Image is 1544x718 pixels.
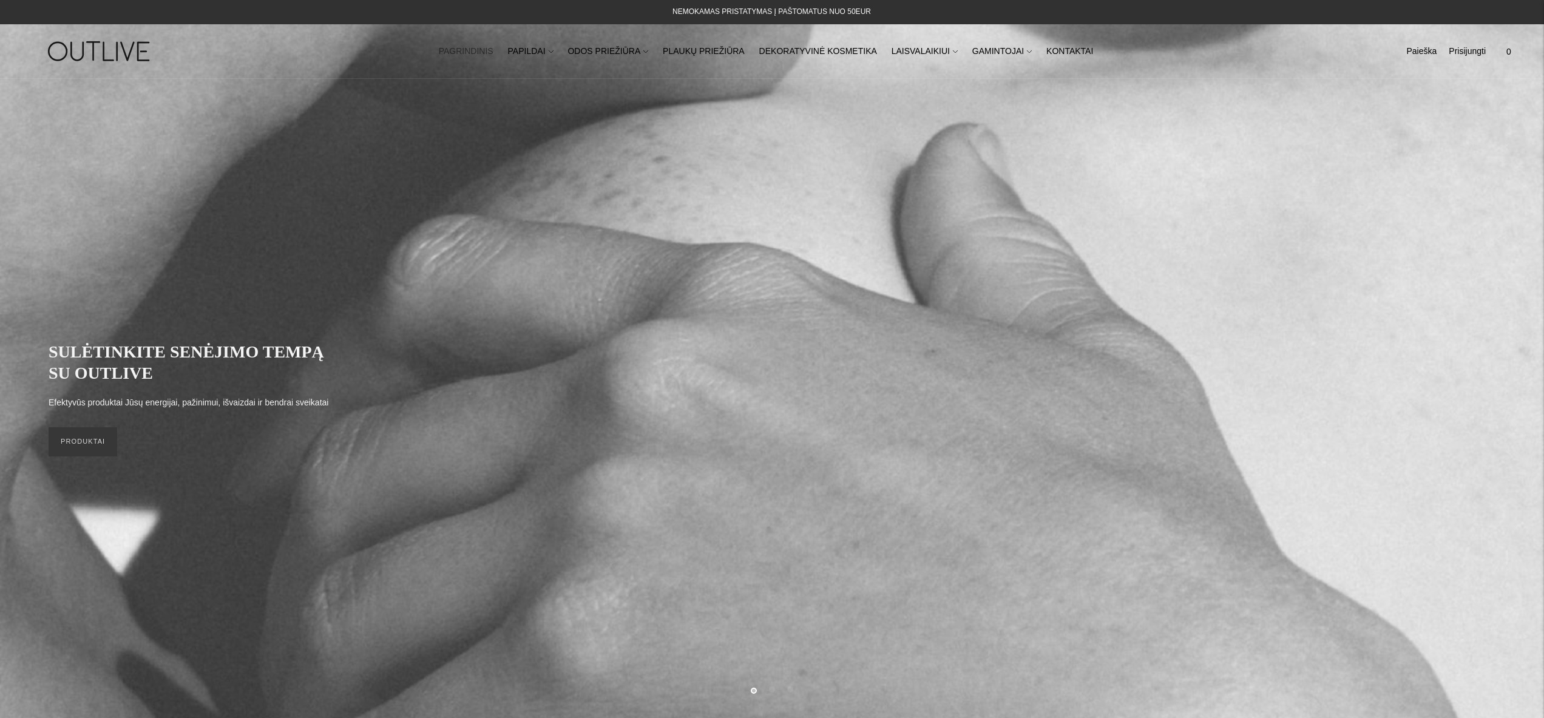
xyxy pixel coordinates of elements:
div: NEMOKAMAS PRISTATYMAS Į PAŠTOMATUS NUO 50EUR [672,5,871,19]
h2: SULĖTINKITE SENĖJIMO TEMPĄ SU OUTLIVE [49,341,340,384]
a: PLAUKŲ PRIEŽIŪRA [663,38,745,65]
a: Paieška [1406,38,1437,65]
img: OUTLIVE [24,30,176,72]
a: ODOS PRIEŽIŪRA [567,38,648,65]
a: 0 [1498,38,1520,65]
span: 0 [1500,43,1517,60]
a: PAPILDAI [508,38,554,65]
a: Prisijungti [1449,38,1486,65]
p: Efektyvūs produktai Jūsų energijai, pažinimui, išvaizdai ir bendrai sveikatai [49,396,328,410]
a: LAISVALAIKIUI [892,38,958,65]
button: Move carousel to slide 1 [751,688,757,694]
a: GAMINTOJAI [972,38,1032,65]
button: Move carousel to slide 3 [787,686,793,693]
a: DEKORATYVINĖ KOSMETIKA [759,38,877,65]
button: Move carousel to slide 2 [769,686,775,693]
a: PAGRINDINIS [439,38,493,65]
a: PRODUKTAI [49,427,117,456]
a: KONTAKTAI [1046,38,1093,65]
